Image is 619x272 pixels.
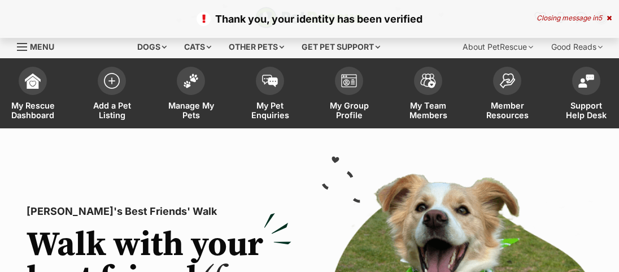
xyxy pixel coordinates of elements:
[221,36,292,58] div: Other pets
[420,74,436,88] img: team-members-icon-5396bd8760b3fe7c0b43da4ab00e1e3bb1a5d9ba89233759b79545d2d3fc5d0d.svg
[151,61,230,128] a: Manage My Pets
[27,204,291,219] p: [PERSON_NAME]'s Best Friends' Walk
[17,36,62,56] a: Menu
[468,61,547,128] a: Member Resources
[176,36,219,58] div: Cats
[72,61,151,128] a: Add a Pet Listing
[294,36,388,58] div: Get pet support
[309,61,389,128] a: My Group Profile
[129,36,175,58] div: Dogs
[86,101,137,120] span: Add a Pet Listing
[104,73,120,89] img: add-pet-listing-icon-0afa8454b4691262ce3f59096e99ab1cd57d4a30225e0717b998d2c9b9846f56.svg
[403,101,454,120] span: My Team Members
[341,74,357,88] img: group-profile-icon-3fa3cf56718a62981997c0bc7e787c4b2cf8bcc04b72c1350f741eb67cf2f40e.svg
[389,61,468,128] a: My Team Members
[561,101,612,120] span: Support Help Desk
[183,74,199,88] img: manage-my-pets-icon-02211641906a0b7f246fdf0571729dbe1e7629f14944591b6c1af311fb30b64b.svg
[499,73,515,88] img: member-resources-icon-8e73f808a243e03378d46382f2149f9095a855e16c252ad45f914b54edf8863c.svg
[543,36,611,58] div: Good Reads
[230,61,309,128] a: My Pet Enquiries
[245,101,295,120] span: My Pet Enquiries
[455,36,541,58] div: About PetRescue
[324,101,374,120] span: My Group Profile
[30,42,54,51] span: Menu
[7,101,58,120] span: My Rescue Dashboard
[165,101,216,120] span: Manage My Pets
[482,101,533,120] span: Member Resources
[25,73,41,89] img: dashboard-icon-eb2f2d2d3e046f16d808141f083e7271f6b2e854fb5c12c21221c1fb7104beca.svg
[578,74,594,88] img: help-desk-icon-fdf02630f3aa405de69fd3d07c3f3aa587a6932b1a1747fa1d2bba05be0121f9.svg
[262,75,278,87] img: pet-enquiries-icon-7e3ad2cf08bfb03b45e93fb7055b45f3efa6380592205ae92323e6603595dc1f.svg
